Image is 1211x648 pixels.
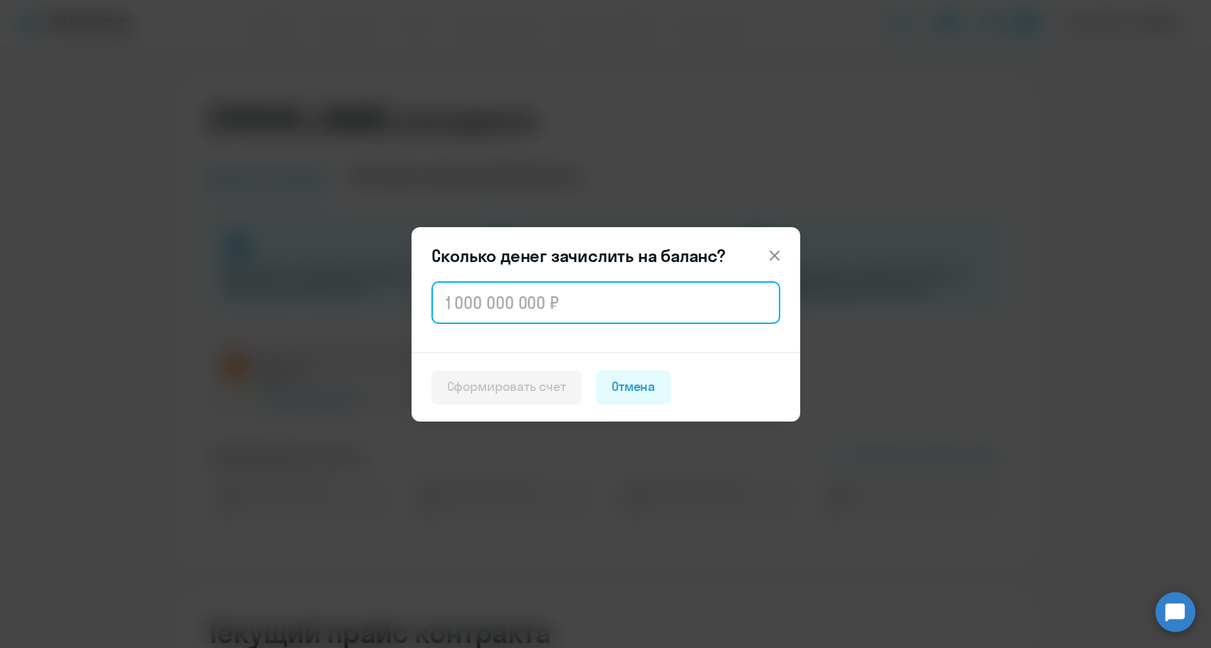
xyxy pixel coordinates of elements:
button: Отмена [596,370,671,404]
div: Сформировать счет [447,377,566,396]
input: 1 000 000 000 ₽ [431,281,780,324]
div: Отмена [612,377,656,396]
header: Сколько денег зачислить на баланс? [411,244,800,267]
button: Сформировать счет [431,370,582,404]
